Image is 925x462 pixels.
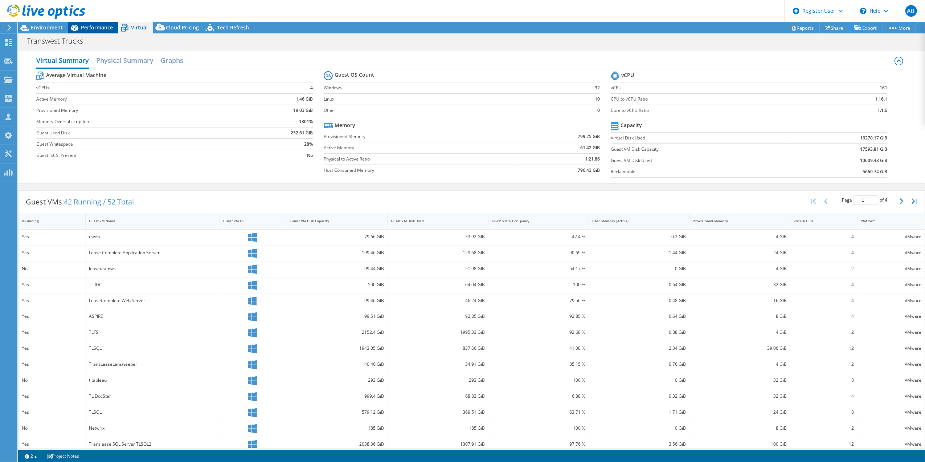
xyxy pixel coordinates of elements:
label: Guest iSCSI Present [36,152,246,159]
div: VMware [861,297,921,305]
div: 2 [794,360,854,368]
div: 12 [794,344,854,352]
b: 1.46 GiB [296,96,313,103]
label: Host Consumed Memory [324,167,520,174]
div: VMware [861,392,921,400]
div: 4 [794,281,854,289]
div: 199.46 GiB [290,249,384,257]
div: Yes [22,344,82,352]
div: 0.48 GiB [592,297,686,305]
span: Tech Refresh [217,24,249,31]
span: 42 Running / 52 Total [64,197,134,207]
div: 185 GiB [391,424,484,432]
div: 4 [794,249,854,257]
div: 1.44 GiB [592,249,686,257]
div: 68.83 GiB [391,392,484,400]
div: 4 [794,233,854,241]
div: 369.51 GiB [391,408,484,416]
div: TLSQL [89,408,216,416]
div: 2152.4 GiB [290,328,384,336]
div: TransLeaseLansweeper [89,360,216,368]
b: 252.61 GiB [291,129,313,137]
div: 293 GiB [391,376,484,384]
div: 185 GiB [290,424,384,432]
div: 1.71 GiB [592,408,686,416]
label: Core to vCPU Ratio [611,107,824,114]
div: Yes [22,249,82,257]
div: ASPIRE [89,312,216,320]
h2: Virtual Summary [36,53,89,69]
label: Guest VM Disk Capacity [611,146,791,153]
div: Yes [22,440,82,448]
label: Guest Whitespace [36,141,246,148]
label: Linux [324,96,575,103]
span: AB [905,5,917,17]
div: 64.04 GiB [391,281,484,289]
div: 92.68 % [492,328,585,336]
b: 10 [595,96,600,103]
div: VMware [861,328,921,336]
div: 63.71 % [492,408,585,416]
div: 6.88 % [492,392,585,400]
b: Average Virtual Machine [46,72,106,79]
div: 0.76 GiB [592,360,686,368]
b: 0 [597,107,600,114]
b: 1:21.86 [585,155,600,163]
div: 40.46 GiB [290,360,384,368]
label: Guest Used Disk [36,129,246,137]
svg: \n [860,8,867,14]
b: 161 [880,84,887,92]
div: VMware [861,249,921,257]
label: Windows [324,84,575,92]
span: Cloud Pricing [166,24,199,31]
div: TLSQL1 [89,344,216,352]
div: 579.12 GiB [290,408,384,416]
b: 1:1.6 [877,107,887,114]
div: Guest VMs: [19,191,141,213]
div: 79.66 GiB [290,233,384,241]
div: 0.64 GiB [592,312,686,320]
div: Yes [22,360,82,368]
a: More [882,22,916,33]
span: Performance [81,24,113,31]
div: VMware [861,360,921,368]
div: 4 [794,392,854,400]
div: 16 GiB [693,297,787,305]
a: Export [849,22,883,33]
label: vCPUs [36,84,246,92]
b: Guest OS Count [335,71,374,78]
b: 5660.74 GiB [863,168,887,175]
div: Guest VM Disk Used [391,219,476,223]
div: 0.32 GiB [592,392,686,400]
div: Yes [22,297,82,305]
div: VMware [861,424,921,432]
div: IsRunning [22,219,73,223]
h2: Physical Summary [96,53,154,68]
label: Physical to Active Ratio [324,155,520,163]
a: Project Notes [42,451,84,461]
div: 41.08 % [492,344,585,352]
div: 100 % [492,376,585,384]
a: Reports [785,22,820,33]
div: 85.15 % [492,360,585,368]
div: 0 GiB [592,376,686,384]
input: jump to page [853,195,879,205]
div: 129.68 GiB [391,249,484,257]
div: VMware [861,265,921,273]
div: 34.91 GiB [391,360,484,368]
div: 0 GiB [592,265,686,273]
div: 3.56 GiB [592,440,686,448]
div: 42.4 % [492,233,585,241]
label: Virtual Disk Used [611,134,791,142]
div: VMware [861,440,921,448]
div: Lease Complete Application Server [89,249,216,257]
b: 1:16.1 [875,96,887,103]
div: 0 GiB [592,424,686,432]
div: 4 GiB [693,265,787,273]
div: Virtual CPU [794,219,845,223]
b: 796.43 GiB [578,167,600,174]
b: 32 [595,84,600,92]
div: No [22,376,82,384]
div: 8 GiB [693,312,787,320]
div: Yes [22,408,82,416]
